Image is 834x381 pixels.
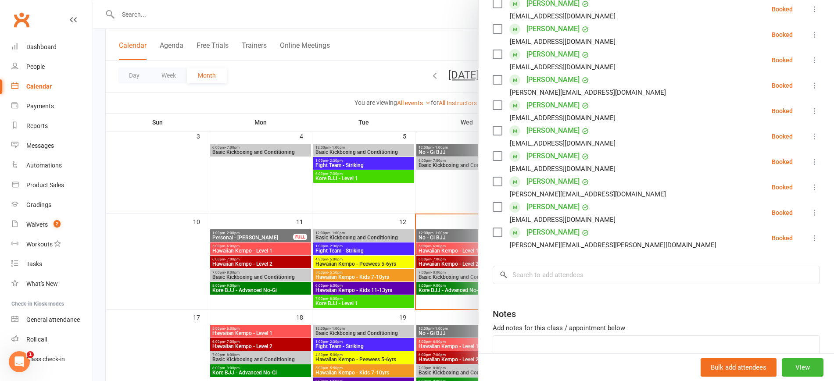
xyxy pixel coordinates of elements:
div: [EMAIL_ADDRESS][DOMAIN_NAME] [510,36,616,47]
div: Booked [772,82,793,89]
div: Payments [26,103,54,110]
div: Class check-in [26,356,65,363]
div: Reports [26,122,48,129]
a: [PERSON_NAME] [526,47,580,61]
div: What's New [26,280,58,287]
button: Bulk add attendees [701,358,777,377]
a: [PERSON_NAME] [526,149,580,163]
div: Gradings [26,201,51,208]
a: Gradings [11,195,93,215]
div: Booked [772,235,793,241]
a: Dashboard [11,37,93,57]
div: Workouts [26,241,53,248]
a: Reports [11,116,93,136]
div: Calendar [26,83,52,90]
div: Dashboard [26,43,57,50]
input: Search to add attendees [493,266,820,284]
a: Tasks [11,254,93,274]
a: [PERSON_NAME] [526,73,580,87]
a: [PERSON_NAME] [526,124,580,138]
a: Roll call [11,330,93,349]
div: [PERSON_NAME][EMAIL_ADDRESS][DOMAIN_NAME] [510,189,666,200]
div: [PERSON_NAME][EMAIL_ADDRESS][PERSON_NAME][DOMAIN_NAME] [510,239,716,251]
a: [PERSON_NAME] [526,200,580,214]
div: General attendance [26,316,80,323]
a: People [11,57,93,77]
div: Booked [772,184,793,190]
div: Messages [26,142,54,149]
a: Calendar [11,77,93,96]
a: What's New [11,274,93,294]
div: Booked [772,159,793,165]
div: [EMAIL_ADDRESS][DOMAIN_NAME] [510,112,616,124]
a: [PERSON_NAME] [526,98,580,112]
div: Notes [493,308,516,320]
a: [PERSON_NAME] [526,174,580,189]
div: Waivers [26,221,48,228]
div: Booked [772,57,793,63]
a: [PERSON_NAME] [526,22,580,36]
span: 1 [27,351,34,358]
div: Roll call [26,336,47,343]
a: Workouts [11,235,93,254]
a: General attendance kiosk mode [11,310,93,330]
div: [PERSON_NAME][EMAIL_ADDRESS][DOMAIN_NAME] [510,87,666,98]
a: Product Sales [11,175,93,195]
a: Waivers 2 [11,215,93,235]
a: Class kiosk mode [11,349,93,369]
div: [EMAIL_ADDRESS][DOMAIN_NAME] [510,214,616,225]
div: Product Sales [26,182,64,189]
div: Booked [772,133,793,139]
div: [EMAIL_ADDRESS][DOMAIN_NAME] [510,138,616,149]
div: Automations [26,162,62,169]
button: View [782,358,823,377]
div: People [26,63,45,70]
span: 2 [54,220,61,228]
a: Payments [11,96,93,116]
div: Add notes for this class / appointment below [493,323,820,333]
div: [EMAIL_ADDRESS][DOMAIN_NAME] [510,163,616,174]
a: Messages [11,136,93,156]
div: Booked [772,210,793,216]
div: Booked [772,108,793,114]
div: [EMAIL_ADDRESS][DOMAIN_NAME] [510,11,616,22]
div: Booked [772,6,793,12]
a: Clubworx [11,9,32,31]
a: [PERSON_NAME] [526,225,580,239]
div: [EMAIL_ADDRESS][DOMAIN_NAME] [510,61,616,73]
a: Automations [11,156,93,175]
div: Booked [772,32,793,38]
div: Tasks [26,260,42,267]
iframe: Intercom live chat [9,351,30,372]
